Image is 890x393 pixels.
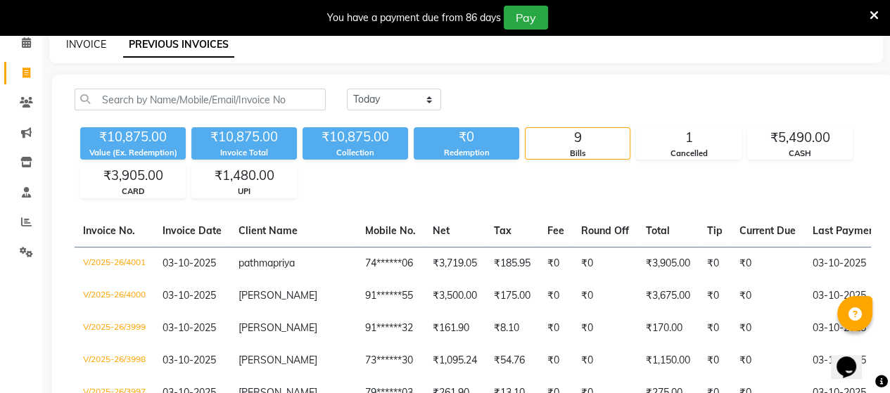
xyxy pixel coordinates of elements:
[831,337,876,379] iframe: chat widget
[547,224,564,237] span: Fee
[637,280,699,312] td: ₹3,675.00
[699,344,731,377] td: ₹0
[163,321,216,334] span: 03-10-2025
[163,354,216,366] span: 03-10-2025
[637,148,741,160] div: Cancelled
[239,224,298,237] span: Client Name
[80,127,186,147] div: ₹10,875.00
[424,247,485,280] td: ₹3,719.05
[75,312,154,344] td: V/2025-26/3999
[66,38,106,51] a: INVOICE
[485,247,539,280] td: ₹185.95
[239,354,317,366] span: [PERSON_NAME]
[239,321,317,334] span: [PERSON_NAME]
[239,257,295,269] span: pathmapriya
[163,289,216,302] span: 03-10-2025
[731,312,804,344] td: ₹0
[123,32,234,58] a: PREVIOUS INVOICES
[699,312,731,344] td: ₹0
[637,128,741,148] div: 1
[637,312,699,344] td: ₹170.00
[163,224,222,237] span: Invoice Date
[504,6,548,30] button: Pay
[191,127,297,147] div: ₹10,875.00
[539,280,573,312] td: ₹0
[485,280,539,312] td: ₹175.00
[539,312,573,344] td: ₹0
[485,344,539,377] td: ₹54.76
[526,128,630,148] div: 9
[75,344,154,377] td: V/2025-26/3998
[75,247,154,280] td: V/2025-26/4001
[239,289,317,302] span: [PERSON_NAME]
[707,224,723,237] span: Tip
[424,280,485,312] td: ₹3,500.00
[731,344,804,377] td: ₹0
[573,247,637,280] td: ₹0
[424,312,485,344] td: ₹161.90
[414,147,519,159] div: Redemption
[83,224,135,237] span: Invoice No.
[526,148,630,160] div: Bills
[539,247,573,280] td: ₹0
[191,147,297,159] div: Invoice Total
[539,344,573,377] td: ₹0
[192,166,296,186] div: ₹1,480.00
[81,166,185,186] div: ₹3,905.00
[192,186,296,198] div: UPI
[424,344,485,377] td: ₹1,095.24
[303,127,408,147] div: ₹10,875.00
[637,344,699,377] td: ₹1,150.00
[75,89,326,110] input: Search by Name/Mobile/Email/Invoice No
[748,128,852,148] div: ₹5,490.00
[485,312,539,344] td: ₹8.10
[646,224,670,237] span: Total
[163,257,216,269] span: 03-10-2025
[433,224,450,237] span: Net
[699,247,731,280] td: ₹0
[573,312,637,344] td: ₹0
[731,280,804,312] td: ₹0
[739,224,796,237] span: Current Due
[731,247,804,280] td: ₹0
[80,147,186,159] div: Value (Ex. Redemption)
[303,147,408,159] div: Collection
[573,280,637,312] td: ₹0
[414,127,519,147] div: ₹0
[81,186,185,198] div: CARD
[327,11,501,25] div: You have a payment due from 86 days
[637,247,699,280] td: ₹3,905.00
[75,280,154,312] td: V/2025-26/4000
[365,224,416,237] span: Mobile No.
[581,224,629,237] span: Round Off
[699,280,731,312] td: ₹0
[573,344,637,377] td: ₹0
[494,224,511,237] span: Tax
[748,148,852,160] div: CASH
